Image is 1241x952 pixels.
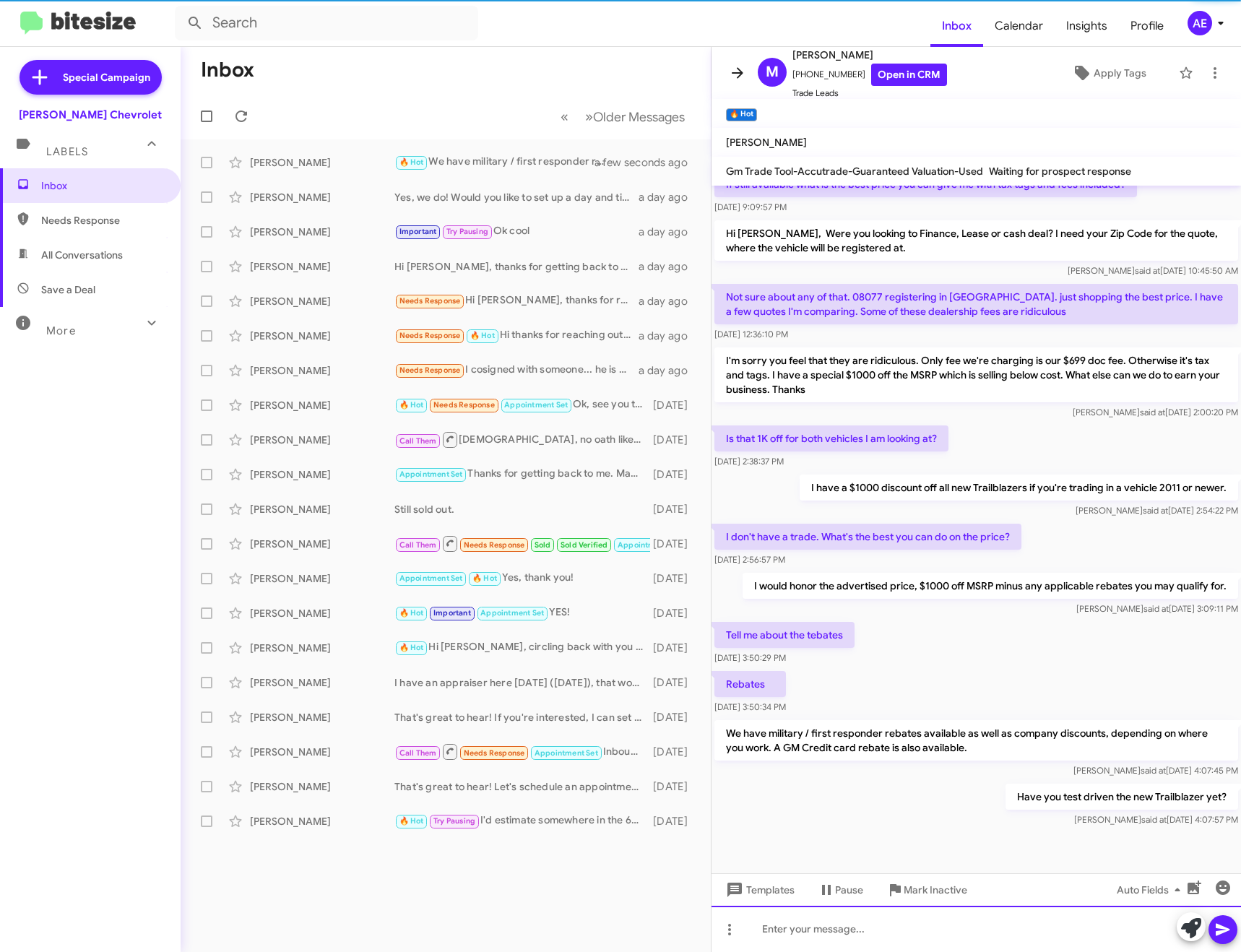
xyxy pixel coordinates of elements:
span: Call Them [399,540,437,550]
div: [DATE] [650,745,699,759]
p: Tell me about the tebates [714,622,855,648]
span: Auto Fields [1117,877,1186,903]
span: Apply Tags [1094,60,1146,86]
span: « [561,108,568,126]
div: [PERSON_NAME] [250,225,394,239]
span: Appointment Set [399,574,463,583]
p: Rebates [714,671,786,697]
div: Inbound Call [394,535,650,553]
span: Needs Response [464,748,525,758]
span: [PERSON_NAME] [DATE] 3:09:11 PM [1076,603,1238,614]
div: Inbound Call [394,743,650,761]
button: Pause [806,877,875,903]
input: Search [175,6,478,40]
span: Needs Response [41,213,164,228]
div: a day ago [639,259,699,274]
div: [PERSON_NAME] [250,294,394,308]
span: [PERSON_NAME] [DATE] 4:07:57 PM [1074,814,1238,825]
div: [PERSON_NAME] [250,814,394,828]
span: said at [1135,265,1160,276]
div: a day ago [639,363,699,378]
span: said at [1143,603,1169,614]
span: Trade Leads [792,86,947,100]
button: Templates [712,877,806,903]
div: [PERSON_NAME] [250,745,394,759]
span: 🔥 Hot [399,157,424,167]
div: Still sold out. [394,502,650,516]
div: [DATE] [650,502,699,516]
div: Hi [PERSON_NAME], thanks for reaching out. It's a long drive coming from [GEOGRAPHIC_DATA], [GEOG... [394,293,639,309]
div: We have military / first responder rebates available as well as company discounts, depending on w... [394,154,613,170]
span: Call Them [399,748,437,758]
div: [DATE] [650,433,699,447]
span: Appointment Set [399,469,463,479]
span: Older Messages [593,109,685,125]
span: [DATE] 2:56:57 PM [714,554,785,565]
span: [PERSON_NAME] [726,136,807,149]
div: a day ago [639,190,699,204]
span: Appointment Set [480,608,544,618]
span: [DATE] 9:09:57 PM [714,202,787,212]
div: [PERSON_NAME] [250,779,394,794]
div: [PERSON_NAME] [250,571,394,586]
div: I have an appraiser here [DATE] ([DATE]), that work? [394,675,650,690]
div: [PERSON_NAME] [250,710,394,724]
div: [DATE] [650,675,699,690]
span: Important [433,608,471,618]
span: » [585,108,593,126]
div: [DATE] [650,571,699,586]
span: Appointment Set [618,540,681,550]
div: [PERSON_NAME] [250,398,394,412]
div: [DEMOGRAPHIC_DATA], no oath like that! My goal is just to help people find the right vehicle that... [394,430,650,449]
span: Sold Verified [561,540,608,550]
p: Have you test driven the new Trailblazer yet? [1006,784,1238,810]
span: Needs Response [399,365,461,375]
div: a day ago [639,225,699,239]
span: Sold [535,540,551,550]
p: Hi [PERSON_NAME], Were you looking to Finance, Lease or cash deal? I need your Zip Code for the q... [714,220,1238,261]
div: [DATE] [650,606,699,620]
span: Inbox [930,5,983,47]
span: said at [1143,505,1168,516]
div: AE [1188,11,1212,35]
div: I cosigned with someone... he is getting it [394,362,639,378]
span: Try Pausing [433,816,475,826]
span: 🔥 Hot [399,643,424,652]
span: Waiting for prospect response [989,165,1131,178]
div: [PERSON_NAME] [250,675,394,690]
span: Labels [46,145,88,158]
div: a day ago [639,329,699,343]
div: Hi [PERSON_NAME], circling back with you on the Silverado. Are you only looking for white exterior? [394,639,650,656]
span: Important [399,227,437,236]
div: Hi thanks for reaching out. If the price is right, I would be there tonite or [DATE] evening. [394,327,639,344]
div: [DATE] [650,398,699,412]
div: [PERSON_NAME] [250,641,394,655]
button: AE [1175,11,1225,35]
span: said at [1140,407,1165,417]
div: [DATE] [650,814,699,828]
span: [PERSON_NAME] [DATE] 2:00:20 PM [1073,407,1238,417]
div: [PERSON_NAME] [250,537,394,551]
p: We have military / first responder rebates available as well as company discounts, depending on w... [714,720,1238,761]
button: Next [576,102,693,131]
span: Appointment Set [535,748,598,758]
span: Needs Response [399,331,461,340]
span: Try Pausing [446,227,488,236]
span: Appointment Set [504,400,568,410]
span: Insights [1055,5,1119,47]
span: Save a Deal [41,282,95,297]
div: a few seconds ago [613,155,699,170]
span: Needs Response [464,540,525,550]
div: [PERSON_NAME] [250,363,394,378]
span: [DATE] 3:50:34 PM [714,701,786,712]
span: More [46,324,76,337]
div: Ok cool [394,223,639,240]
span: [DATE] 2:38:37 PM [714,456,784,467]
span: 🔥 Hot [399,608,424,618]
p: I don't have a trade. What's the best you can do on the price? [714,524,1021,550]
span: Inbox [41,178,164,193]
p: Not sure about any of that. 08077 registering in [GEOGRAPHIC_DATA]. just shopping the best price.... [714,284,1238,324]
div: [DATE] [650,467,699,482]
span: 🔥 Hot [470,331,495,340]
div: [PERSON_NAME] [250,502,394,516]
